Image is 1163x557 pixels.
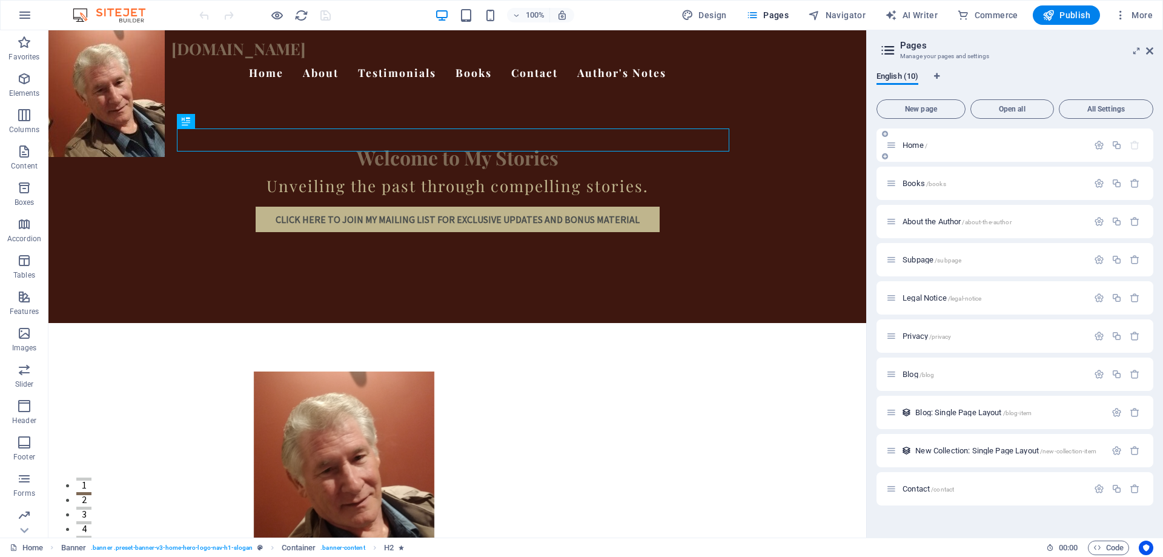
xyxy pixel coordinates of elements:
p: Boxes [15,198,35,207]
div: Legal Notice/legal-notice [899,294,1088,302]
span: / [925,142,927,149]
span: Design [681,9,727,21]
i: This element is a customizable preset [257,544,263,551]
span: Click to open page [915,446,1096,455]
a: Click to cancel selection. Double-click to open Pages [10,541,43,555]
div: Remove [1130,331,1140,341]
img: website_grey.svg [19,32,29,41]
span: More [1115,9,1153,21]
span: /new-collection-item [1040,448,1096,455]
div: Domain: [DOMAIN_NAME] [31,32,133,41]
span: Click to open page [903,179,946,188]
div: Settings [1094,484,1104,494]
span: Pages [746,9,789,21]
i: Element contains an animation [399,544,404,551]
div: v 4.0.25 [34,19,59,29]
h6: Session time [1046,541,1078,555]
div: Duplicate [1112,331,1122,341]
div: Remove [1130,178,1140,188]
span: Click to open page [903,293,981,302]
button: Design [677,5,732,25]
button: New page [876,99,966,119]
div: Blog: Single Page Layout/blog-item [912,409,1105,416]
div: Settings [1094,369,1104,379]
div: The startpage cannot be deleted [1130,140,1140,150]
div: This layout is used as a template for all items (e.g. a blog post) of this collection. The conten... [901,407,912,418]
button: 100% [507,8,550,22]
iframe: To enrich screen reader interactions, please activate Accessibility in Grammarly extension settings [48,30,866,538]
div: Settings [1094,140,1104,150]
div: Subpage/subpage [899,256,1088,264]
div: Contact/contact [899,485,1088,493]
i: Reload page [294,8,308,22]
span: Click to select. Double-click to edit [384,541,394,555]
div: Duplicate [1112,216,1122,227]
span: Commerce [957,9,1018,21]
button: Click here to leave preview mode and continue editing [270,8,284,22]
p: Images [12,343,37,353]
div: Settings [1094,293,1104,303]
div: Remove [1130,445,1140,456]
div: Domain Overview [46,72,108,79]
h6: 100% [525,8,545,22]
div: Duplicate [1112,178,1122,188]
button: 5 [28,505,43,509]
p: Content [11,161,38,171]
div: Settings [1094,255,1104,265]
div: This layout is used as a template for all items (e.g. a blog post) of this collection. The conten... [901,445,912,456]
p: Features [10,307,39,316]
button: reload [294,8,308,22]
div: Remove [1130,484,1140,494]
button: Commerce [952,5,1023,25]
button: Publish [1033,5,1100,25]
span: /contact [931,486,954,493]
button: AI Writer [880,5,943,25]
span: Click to select. Double-click to edit [282,541,316,555]
h3: Manage your pages and settings [900,51,1129,62]
div: Remove [1130,216,1140,227]
h2: Pages [900,40,1153,51]
div: Settings [1112,407,1122,418]
span: English (10) [876,69,918,86]
button: All Settings [1059,99,1153,119]
i: On resize automatically adjust zoom level to fit chosen device. [557,10,568,21]
p: Slider [15,379,34,389]
div: Blog/blog [899,370,1088,378]
span: /subpage [935,257,961,264]
span: New page [882,105,960,113]
img: Editor Logo [70,8,161,22]
div: Duplicate [1112,484,1122,494]
nav: breadcrumb [61,541,405,555]
img: tab_keywords_by_traffic_grey.svg [121,70,130,80]
div: Duplicate [1112,255,1122,265]
span: Click to open page [903,484,954,493]
div: Keywords by Traffic [134,72,204,79]
div: Design (Ctrl+Alt+Y) [677,5,732,25]
div: Home/ [899,141,1088,149]
span: : [1067,543,1069,552]
div: Settings [1094,178,1104,188]
p: Favorites [8,52,39,62]
div: Remove [1130,369,1140,379]
span: Click to open page [903,141,927,150]
button: Pages [741,5,794,25]
span: /legal-notice [948,295,982,302]
div: Settings [1094,331,1104,341]
span: Click to open page [915,408,1032,417]
div: Language Tabs [876,72,1153,95]
div: Settings [1112,445,1122,456]
span: All Settings [1064,105,1148,113]
div: Books/books [899,179,1088,187]
button: More [1110,5,1158,25]
span: AI Writer [885,9,938,21]
span: /books [926,181,946,187]
span: Publish [1042,9,1090,21]
p: Tables [13,270,35,280]
img: tab_domain_overview_orange.svg [33,70,42,80]
div: Remove [1130,407,1140,418]
span: Click to open page [903,217,1012,226]
div: Remove [1130,293,1140,303]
